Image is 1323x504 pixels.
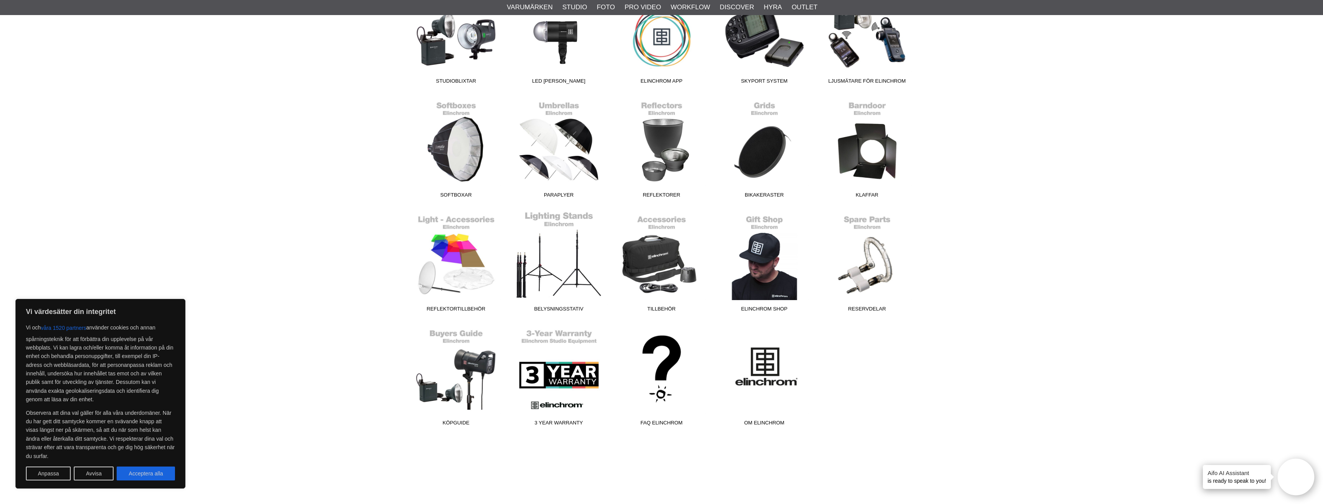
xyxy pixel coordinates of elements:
[764,2,782,12] a: Hyra
[610,211,713,316] a: Tillbehör
[26,467,71,480] button: Anpassa
[713,191,816,202] span: Bikakeraster
[508,211,610,316] a: Belysningsstativ
[405,305,508,316] span: Reflektortillbehör
[405,325,508,429] a: Köpguide
[1208,469,1266,477] h4: Aifo AI Assistant
[816,191,919,202] span: Klaffar
[610,305,713,316] span: Tillbehör
[713,325,816,429] a: Om Elinchrom
[117,467,175,480] button: Acceptera alla
[610,325,713,429] a: FAQ Elinchrom
[74,467,114,480] button: Avvisa
[508,97,610,202] a: Paraplyer
[508,325,610,429] a: 3 Year Warranty
[713,419,816,429] span: Om Elinchrom
[816,97,919,202] a: Klaffar
[41,321,87,335] button: våra 1520 partners
[713,77,816,88] span: Skyport System
[720,2,754,12] a: Discover
[26,307,175,316] p: Vi värdesätter din integritet
[713,97,816,202] a: Bikakeraster
[625,2,661,12] a: Pro Video
[405,97,508,202] a: Softboxar
[508,305,610,316] span: Belysningsstativ
[671,2,710,12] a: Workflow
[507,2,553,12] a: Varumärken
[816,305,919,316] span: Reservdelar
[816,211,919,316] a: Reservdelar
[816,77,919,88] span: Ljusmätare för Elinchrom
[405,77,508,88] span: Studioblixtar
[791,2,817,12] a: Outlet
[405,191,508,202] span: Softboxar
[597,2,615,12] a: Foto
[610,419,713,429] span: FAQ Elinchrom
[610,77,713,88] span: Elinchrom App
[15,299,185,489] div: Vi värdesätter din integritet
[26,409,175,460] p: Observera att dina val gäller för alla våra underdomäner. När du har gett ditt samtycke kommer en...
[508,77,610,88] span: LED [PERSON_NAME]
[26,321,175,404] p: Vi och använder cookies och annan spårningsteknik för att förbättra din upplevelse på vår webbpla...
[405,211,508,316] a: Reflektortillbehör
[713,211,816,316] a: Elinchrom Shop
[610,191,713,202] span: Reflektorer
[713,305,816,316] span: Elinchrom Shop
[508,419,610,429] span: 3 Year Warranty
[508,191,610,202] span: Paraplyer
[610,97,713,202] a: Reflektorer
[405,419,508,429] span: Köpguide
[1203,465,1271,489] div: is ready to speak to you!
[562,2,587,12] a: Studio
